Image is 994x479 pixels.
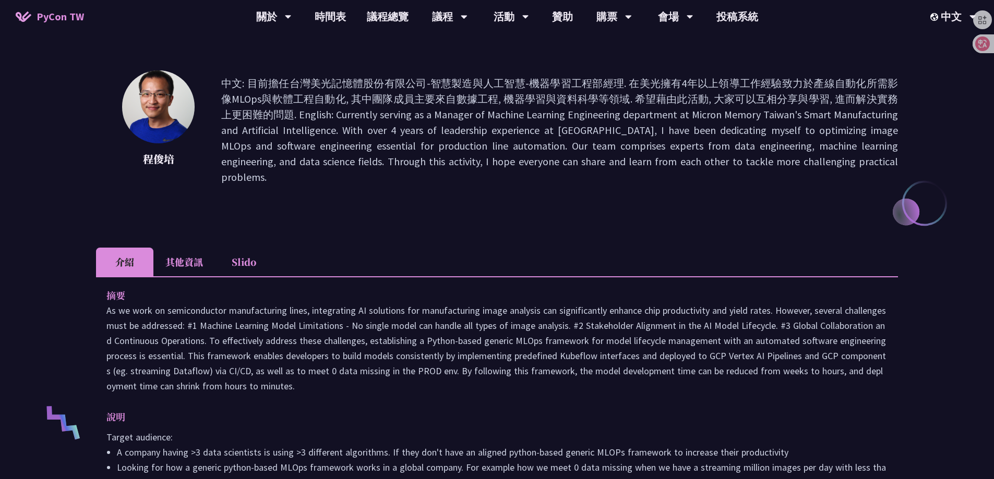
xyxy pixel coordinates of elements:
span: PyCon TW [37,9,84,24]
p: 說明 [106,409,867,424]
p: 摘要 [106,288,867,303]
p: 程俊培 [122,151,195,167]
li: A company having >3 data scientists is using >3 different algorithms. If they don't have an align... [117,445,888,460]
p: As we work on semiconductor manufacturing lines, integrating AI solutions for manufacturing image... [106,303,888,394]
li: Slido [215,248,272,276]
p: 中文: 目前擔任台灣美光記憶體股份有限公司-智慧製造與人工智慧-機器學習工程部經理. 在美光擁有4年以上領導工作經驗致力於產線自動化所需影像MLOps與軟體工程自動化, 其中團隊成員主要來自數據... [221,76,898,185]
img: 程俊培 [122,70,195,143]
img: Home icon of PyCon TW 2025 [16,11,31,22]
a: PyCon TW [5,4,94,30]
li: 其他資訊 [153,248,215,276]
li: 介紹 [96,248,153,276]
p: Target audience: [106,429,888,445]
img: Locale Icon [930,13,941,21]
